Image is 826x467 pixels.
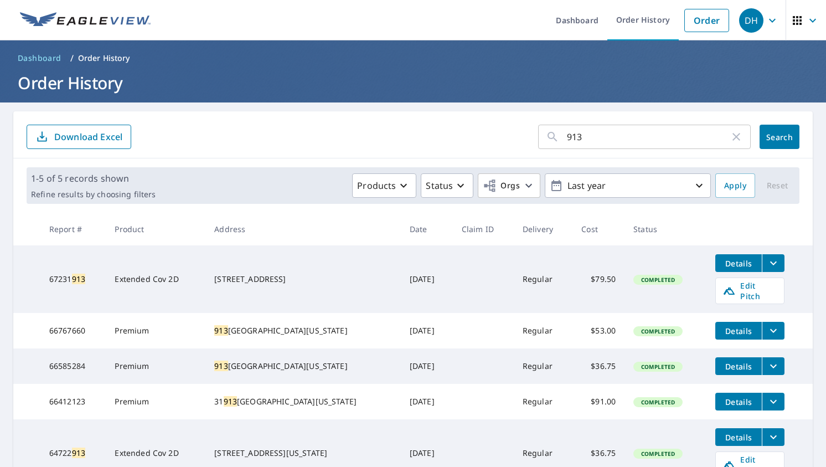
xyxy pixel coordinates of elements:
td: $53.00 [572,313,624,348]
button: filesDropdownBtn-67231913 [762,254,784,272]
li: / [70,52,74,65]
span: Details [722,397,755,407]
p: Order History [78,53,130,64]
button: Orgs [478,173,540,198]
td: Regular [514,245,572,313]
p: Status [426,179,453,192]
button: Download Excel [27,125,131,149]
td: $91.00 [572,384,624,419]
button: filesDropdownBtn-66767660 [762,322,784,340]
th: Status [624,213,706,245]
span: Edit Pitch [722,280,777,301]
button: filesDropdownBtn-66585284 [762,357,784,375]
div: [STREET_ADDRESS] [214,274,392,285]
span: Search [768,132,791,142]
td: Extended Cov 2D [106,245,205,313]
button: detailsBtn-66585284 [715,357,762,375]
th: Date [401,213,453,245]
td: $36.75 [572,348,624,384]
h1: Order History [13,71,813,94]
th: Address [205,213,401,245]
td: [DATE] [401,384,453,419]
button: detailsBtn-66412123 [715,393,762,410]
th: Cost [572,213,624,245]
span: Details [722,432,755,443]
td: $79.50 [572,245,624,313]
span: Completed [634,450,682,458]
p: 1-5 of 5 records shown [31,172,156,185]
button: filesDropdownBtn-66412123 [762,393,784,410]
div: [GEOGRAPHIC_DATA][US_STATE] [214,325,392,336]
p: Download Excel [54,131,122,143]
span: Completed [634,398,682,406]
span: Orgs [483,179,520,193]
td: 66412123 [40,384,106,419]
span: Details [722,361,755,372]
td: 66585284 [40,348,106,384]
td: [DATE] [401,313,453,348]
td: Regular [514,384,572,419]
td: Regular [514,313,572,348]
td: 66767660 [40,313,106,348]
th: Product [106,213,205,245]
td: [DATE] [401,348,453,384]
span: Details [722,326,755,336]
div: [GEOGRAPHIC_DATA][US_STATE] [214,361,392,372]
span: Apply [724,179,746,193]
span: Completed [634,276,682,284]
span: Details [722,258,755,269]
img: EV Logo [20,12,151,29]
span: Dashboard [18,53,61,64]
p: Products [357,179,396,192]
button: Products [352,173,416,198]
mark: 913 [72,274,85,284]
mark: 913 [224,396,237,407]
td: Premium [106,313,205,348]
td: [DATE] [401,245,453,313]
button: Last year [545,173,711,198]
td: Premium [106,348,205,384]
nav: breadcrumb [13,49,813,67]
span: Completed [634,363,682,371]
button: detailsBtn-64722913 [715,428,762,446]
button: filesDropdownBtn-64722913 [762,428,784,446]
button: Apply [715,173,755,198]
mark: 913 [72,448,85,458]
div: [STREET_ADDRESS][US_STATE] [214,448,392,459]
mark: 913 [214,361,228,371]
td: Regular [514,348,572,384]
a: Edit Pitch [715,278,784,304]
p: Last year [563,176,693,196]
p: Refine results by choosing filters [31,189,156,199]
button: Status [421,173,473,198]
input: Address, Report #, Claim ID, etc. [567,121,730,152]
div: 31 [GEOGRAPHIC_DATA][US_STATE] [214,396,392,407]
button: Search [760,125,799,149]
mark: 913 [214,325,228,336]
th: Report # [40,213,106,245]
th: Delivery [514,213,572,245]
span: Completed [634,327,682,335]
div: DH [739,8,763,33]
button: detailsBtn-67231913 [715,254,762,272]
th: Claim ID [453,213,514,245]
td: Premium [106,384,205,419]
a: Dashboard [13,49,66,67]
td: 67231 [40,245,106,313]
button: detailsBtn-66767660 [715,322,762,340]
a: Order [684,9,729,32]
